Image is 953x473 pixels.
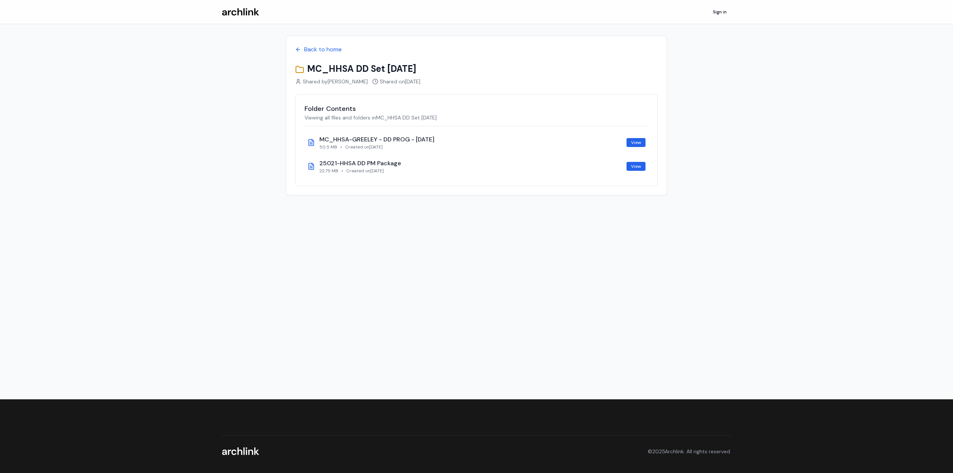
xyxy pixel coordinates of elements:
[648,448,731,455] p: © 2025 Archlink. All rights reserved.
[708,6,731,18] a: Sign in
[222,447,259,455] img: Archlink
[380,78,420,85] span: Shared on [DATE]
[341,168,343,174] span: •
[222,8,259,16] img: Archlink
[319,144,337,150] span: 50.5 MB
[319,168,338,174] span: 22.75 MB
[340,144,342,150] span: •
[295,45,658,54] a: Back to home
[346,168,384,174] span: Created on [DATE]
[305,114,648,121] p: Viewing all files and folders in MC_HHSA DD Set [DATE]
[319,159,624,168] div: 25021-HHSA DD PM Package
[627,162,646,171] a: View
[627,138,646,147] a: View
[305,103,648,114] h2: Folder Contents
[345,144,383,150] span: Created on [DATE]
[319,135,624,144] div: MC_HHSA-GREELEY - DD PROG - [DATE]
[295,63,658,75] h1: MC_HHSA DD Set [DATE]
[303,78,368,85] span: Shared by [PERSON_NAME]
